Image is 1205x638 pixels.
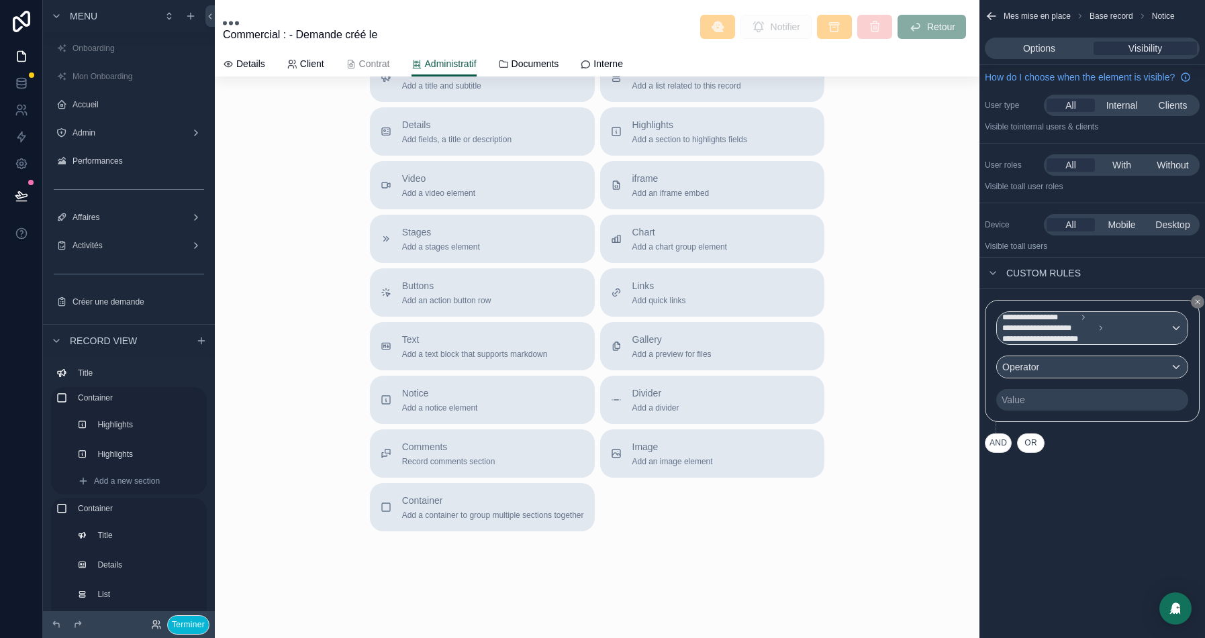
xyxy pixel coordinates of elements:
[498,52,559,78] a: Documents
[1065,158,1076,172] span: All
[97,560,199,570] label: Details
[632,134,747,145] span: Add a section to highlights fields
[632,349,712,360] span: Add a preview for files
[600,161,825,209] button: iframeAdd an iframe embed
[402,456,495,467] span: Record comments section
[370,483,595,531] button: ContainerAdd a container to group multiple sections together
[73,127,185,138] label: Admin
[1002,362,1039,372] span: Operator
[412,52,477,77] a: Administratif
[632,386,679,400] span: Divider
[1017,182,1063,191] span: All user roles
[236,57,265,70] span: Details
[985,241,1200,252] p: Visible to
[1023,42,1055,55] span: Options
[985,160,1039,170] label: User roles
[359,57,390,70] span: Contrat
[370,54,595,102] button: TitleAdd a title and subtitle
[1017,122,1098,131] span: Internal users & clients
[600,376,825,424] button: DividerAdd a divider
[287,52,324,78] a: Client
[1065,99,1076,112] span: All
[370,376,595,424] button: NoticeAdd a notice element
[402,403,478,413] span: Add a notice element
[600,268,825,317] button: LinksAdd quick links
[223,27,377,43] span: Commercial : - Demande créé le
[73,240,185,251] label: Activités
[51,235,207,256] a: Activités
[97,449,199,460] label: Highlights
[1006,266,1081,280] span: Custom rules
[223,52,265,78] a: Details
[70,9,97,23] span: Menu
[97,419,199,430] label: Highlights
[73,43,204,54] label: Onboarding
[51,207,207,228] a: Affaires
[300,57,324,70] span: Client
[402,440,495,454] span: Comments
[370,107,595,156] button: DetailsAdd fields, a title or description
[985,433,1012,453] button: AND
[1017,242,1047,251] span: all users
[402,188,475,199] span: Add a video element
[402,242,480,252] span: Add a stages element
[73,297,204,307] label: Créer une demande
[632,295,686,306] span: Add quick links
[600,107,825,156] button: HighlightsAdd a section to highlights fields
[94,476,160,486] span: Add a new section
[402,118,512,131] span: Details
[632,81,741,91] span: Add a list related to this record
[51,122,207,144] a: Admin
[97,589,199,600] label: List
[593,57,623,70] span: Interne
[1159,99,1188,112] span: Clients
[402,172,475,185] span: Video
[402,225,480,239] span: Stages
[402,386,478,400] span: Notice
[985,219,1039,230] label: Device
[632,118,747,131] span: Highlights
[51,94,207,115] a: Accueil
[1155,218,1190,231] span: Desktop
[51,150,207,172] a: Performances
[1152,11,1175,21] span: Notice
[580,52,623,78] a: Interne
[73,99,204,110] label: Accueil
[51,66,207,87] a: Mon Onboarding
[97,530,199,541] label: Title
[402,510,584,521] span: Add a container to group multiple sections together
[600,215,825,263] button: ChartAdd a chart group element
[1017,433,1045,453] button: OR
[985,70,1175,84] span: How do I choose when the element is visible?
[402,494,584,507] span: Container
[73,71,204,82] label: Mon Onboarding
[402,279,491,293] span: Buttons
[402,333,548,346] span: Text
[370,161,595,209] button: VideoAdd a video element
[73,212,185,223] label: Affaires
[370,322,595,370] button: TextAdd a text block that supports markdown
[51,291,207,313] a: Créer une demande
[632,440,713,454] span: Image
[167,615,209,635] button: Terminer
[632,403,679,413] span: Add a divider
[1106,99,1138,112] span: Internal
[51,319,207,341] a: Demandes
[985,70,1191,84] a: How do I choose when the element is visible?
[402,134,512,145] span: Add fields, a title or description
[1065,218,1076,231] span: All
[1157,158,1188,172] span: Without
[985,100,1039,111] label: User type
[402,349,548,360] span: Add a text block that supports markdown
[1090,11,1133,21] span: Base record
[370,429,595,478] button: CommentsRecord comments section
[402,295,491,306] span: Add an action button row
[985,121,1200,132] p: Visible to
[1128,42,1162,55] span: Visibility
[996,356,1188,378] button: Operator
[600,322,825,370] button: GalleryAdd a preview for files
[1004,11,1071,21] span: Mes mise en place
[370,215,595,263] button: StagesAdd a stages element
[632,225,727,239] span: Chart
[600,54,825,102] button: ListAdd a list related to this record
